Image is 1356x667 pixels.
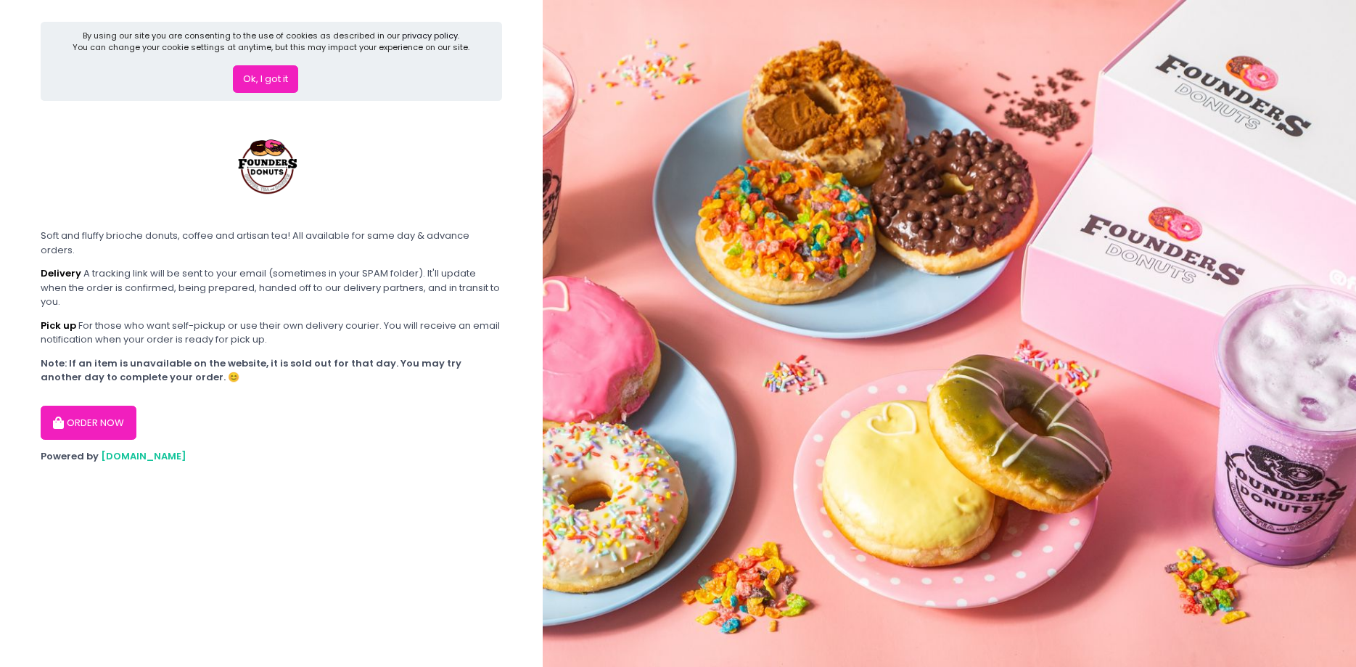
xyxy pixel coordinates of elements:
[41,266,502,309] div: A tracking link will be sent to your email (sometimes in your SPAM folder). It'll update when the...
[402,30,459,41] a: privacy policy.
[73,30,469,54] div: By using our site you are consenting to the use of cookies as described in our You can change you...
[41,229,502,257] div: Soft and fluffy brioche donuts, coffee and artisan tea! All available for same day & advance orders.
[233,65,298,93] button: Ok, I got it
[101,449,186,463] a: [DOMAIN_NAME]
[41,406,136,441] button: ORDER NOW
[41,356,502,385] div: Note: If an item is unavailable on the website, it is sold out for that day. You may try another ...
[41,449,502,464] div: Powered by
[41,266,81,280] b: Delivery
[215,110,324,219] img: Founders Donuts
[41,319,502,347] div: For those who want self-pickup or use their own delivery courier. You will receive an email notif...
[41,319,76,332] b: Pick up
